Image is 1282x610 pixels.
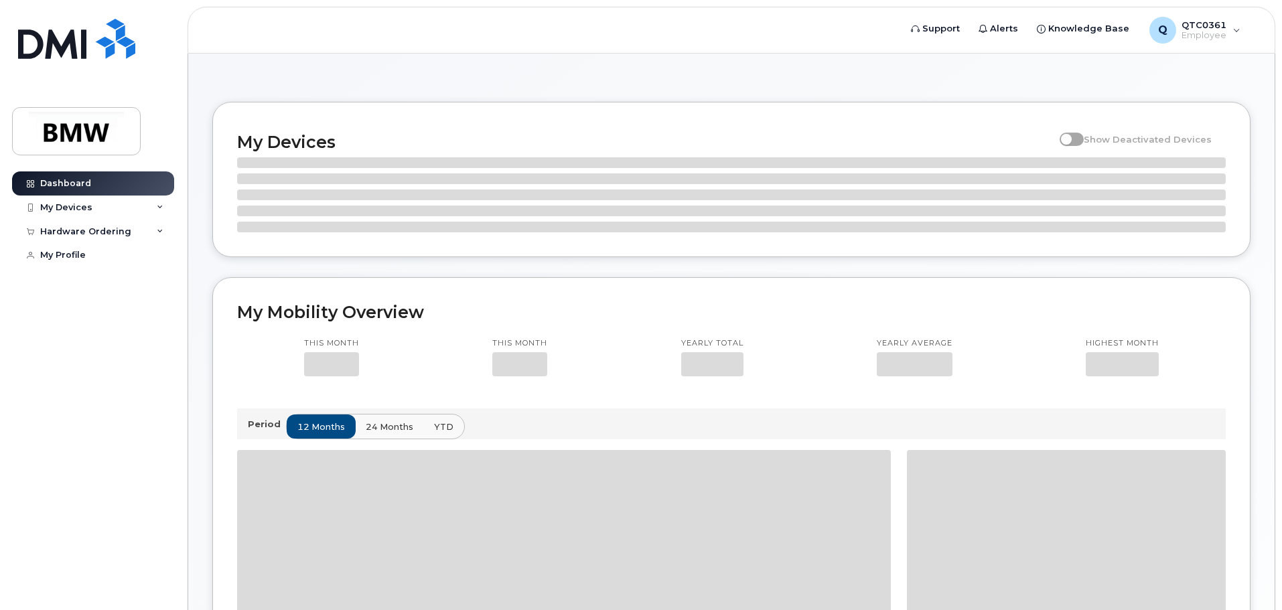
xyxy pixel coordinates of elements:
span: Show Deactivated Devices [1084,134,1212,145]
input: Show Deactivated Devices [1060,127,1070,137]
p: Yearly total [681,338,743,349]
p: Highest month [1086,338,1159,349]
span: 24 months [366,421,413,433]
p: This month [492,338,547,349]
p: Yearly average [877,338,952,349]
span: YTD [434,421,453,433]
p: This month [304,338,359,349]
p: Period [248,418,286,431]
h2: My Devices [237,132,1053,152]
h2: My Mobility Overview [237,302,1226,322]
